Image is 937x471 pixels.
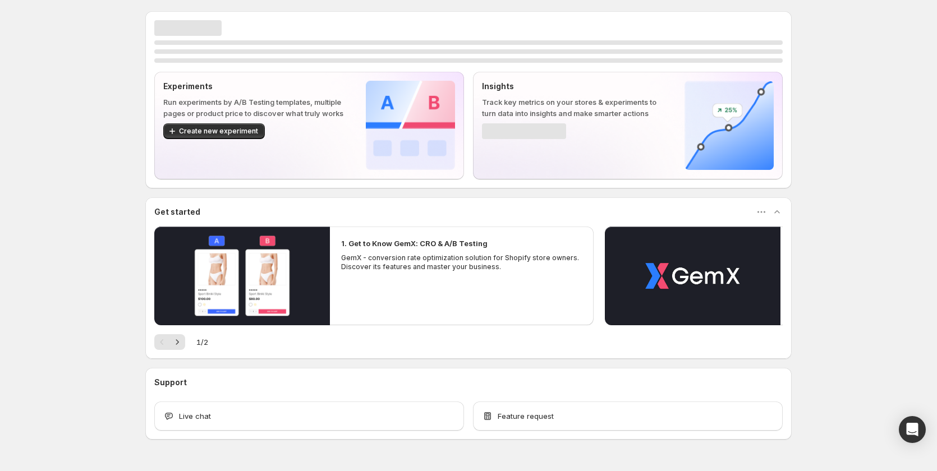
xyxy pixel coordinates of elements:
[366,81,455,170] img: Experiments
[163,81,348,92] p: Experiments
[482,96,667,119] p: Track key metrics on your stores & experiments to turn data into insights and make smarter actions
[899,416,926,443] div: Open Intercom Messenger
[196,336,208,348] span: 1 / 2
[341,238,488,249] h2: 1. Get to Know GemX: CRO & A/B Testing
[154,334,185,350] nav: Pagination
[341,253,582,271] p: GemX - conversion rate optimization solution for Shopify store owners. Discover its features and ...
[154,377,187,388] h3: Support
[179,127,258,136] span: Create new experiment
[482,81,667,92] p: Insights
[605,227,780,325] button: Play video
[154,227,330,325] button: Play video
[154,206,200,218] h3: Get started
[685,81,774,170] img: Insights
[169,334,185,350] button: Next
[498,410,554,422] span: Feature request
[179,410,211,422] span: Live chat
[163,123,265,139] button: Create new experiment
[163,96,348,119] p: Run experiments by A/B Testing templates, multiple pages or product price to discover what truly ...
